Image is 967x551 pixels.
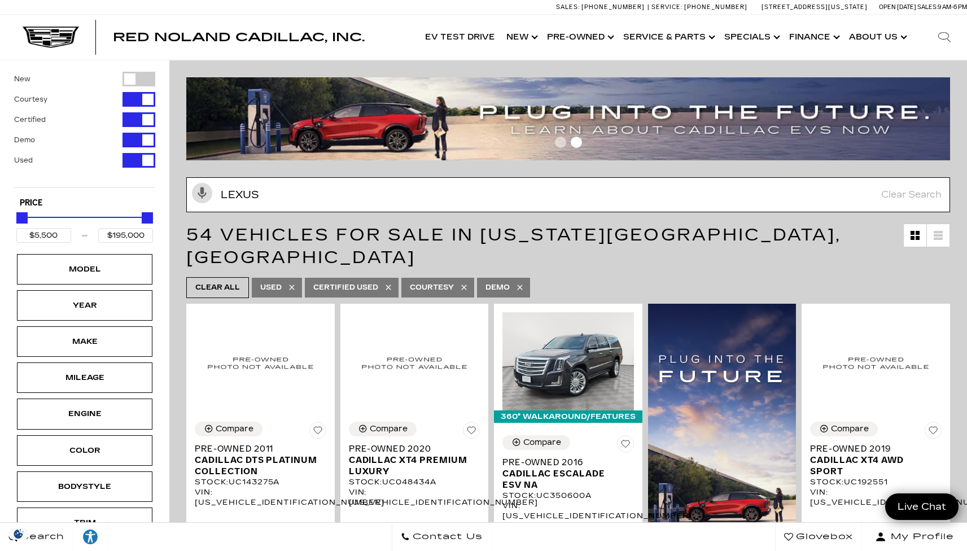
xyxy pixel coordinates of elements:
a: Grid View [904,224,926,247]
img: 2016 Cadillac Escalade ESV NA [502,312,634,410]
div: VIN: [US_VEHICLE_IDENTIFICATION_NUMBER] [810,487,942,508]
a: Cadillac Dark Logo with Cadillac White Text [23,27,79,48]
span: Pre-Owned 2020 [349,443,472,454]
span: Pre-Owned 2016 [502,457,625,468]
div: BodystyleBodystyle [17,471,152,502]
input: Maximum [98,228,153,243]
span: Cadillac XT4 Premium Luxury [349,454,472,477]
a: Pre-Owned 2016Cadillac Escalade ESV NA [502,457,634,491]
div: Engine [56,408,113,420]
label: Used [14,155,33,166]
div: Trim [56,517,113,529]
div: VIN: [US_VEHICLE_IDENTIFICATION_NUMBER] [349,487,480,508]
a: EV Test Drive [419,15,501,60]
span: Service: [651,3,682,11]
span: Cadillac Escalade ESV NA [502,468,625,491]
label: Certified [14,114,46,125]
div: Stock : UC192551 [810,477,942,487]
span: Pre-Owned 2011 [195,443,318,454]
span: Contact Us [410,529,483,545]
span: Cadillac DTS Platinum Collection [195,454,318,477]
a: Service & Parts [618,15,719,60]
a: Live Chat [885,493,959,520]
span: Open [DATE] [879,3,916,11]
span: 9 AM-6 PM [938,3,967,11]
a: Pre-Owned 2011Cadillac DTS Platinum Collection [195,443,326,477]
div: ModelModel [17,254,152,285]
button: Compare Vehicle [502,435,570,450]
a: New [501,15,541,60]
button: Save Vehicle [617,435,634,457]
div: Pricing Details - Pre-Owned 2020 Cadillac XT4 Premium Luxury [349,521,480,531]
div: YearYear [17,290,152,321]
button: Compare Vehicle [349,422,417,436]
div: Compare [216,424,253,434]
div: Compare [370,424,408,434]
img: 2020 Cadillac XT4 Premium Luxury [349,312,480,413]
svg: Click to toggle on voice search [192,183,212,203]
div: Mileage [56,371,113,384]
span: Live Chat [892,500,952,513]
div: 360° WalkAround/Features [494,410,642,423]
button: Save Vehicle [309,422,326,443]
span: Sales: [556,3,580,11]
span: Sales: [917,3,938,11]
a: [STREET_ADDRESS][US_STATE] [762,3,868,11]
img: ev-blog-post-banners4 [186,77,959,160]
span: Go to slide 1 [555,137,566,148]
button: Save Vehicle [463,422,480,443]
a: Finance [784,15,843,60]
section: Click to Open Cookie Consent Modal [6,528,32,540]
span: My Profile [886,529,954,545]
div: Compare [831,424,869,434]
a: Glovebox [775,523,862,551]
span: Glovebox [793,529,853,545]
label: New [14,73,30,85]
a: About Us [843,15,911,60]
div: Minimum Price [16,212,28,224]
span: Certified Used [313,281,378,295]
div: Bodystyle [56,480,113,493]
div: MileageMileage [17,362,152,393]
div: Stock : UC048434A [349,477,480,487]
label: Demo [14,134,35,146]
div: Stock : UC350600A [502,491,634,501]
div: Make [56,335,113,348]
div: VIN: [US_VEHICLE_IDENTIFICATION_NUMBER] [502,501,634,521]
span: Cadillac XT4 AWD Sport [810,454,933,477]
img: 2019 Cadillac XT4 AWD Sport [810,312,942,413]
span: Demo [485,281,510,295]
button: Save Vehicle [925,422,942,443]
div: Search [922,15,967,60]
a: Pre-Owned 2019Cadillac XT4 AWD Sport [810,443,942,477]
div: Maximum Price [142,212,153,224]
span: Pre-Owned 2019 [810,443,933,454]
div: TrimTrim [17,508,152,538]
div: ColorColor [17,435,152,466]
div: Explore your accessibility options [73,528,107,545]
a: Explore your accessibility options [73,523,108,551]
span: [PHONE_NUMBER] [581,3,645,11]
div: Price [16,208,153,243]
div: Color [56,444,113,457]
div: Compare [523,438,561,448]
input: Minimum [16,228,71,243]
div: Filter by Vehicle Type [14,72,155,187]
a: Service: [PHONE_NUMBER] [647,4,750,10]
div: Stock : UC143275A [195,477,326,487]
span: Go to slide 2 [571,137,582,148]
button: Open user profile menu [862,523,967,551]
a: Contact Us [392,523,492,551]
span: Search [17,529,64,545]
button: Compare Vehicle [195,422,262,436]
div: Pricing Details - Pre-Owned 2019 Cadillac XT4 AWD Sport [810,521,942,531]
img: Opt-Out Icon [6,528,32,540]
div: MakeMake [17,326,152,357]
button: Compare Vehicle [810,422,878,436]
span: Courtesy [410,281,454,295]
img: 2011 Cadillac DTS Platinum Collection [195,312,326,413]
a: Red Noland Cadillac, Inc. [113,32,365,43]
span: [PHONE_NUMBER] [684,3,747,11]
div: Model [56,263,113,275]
